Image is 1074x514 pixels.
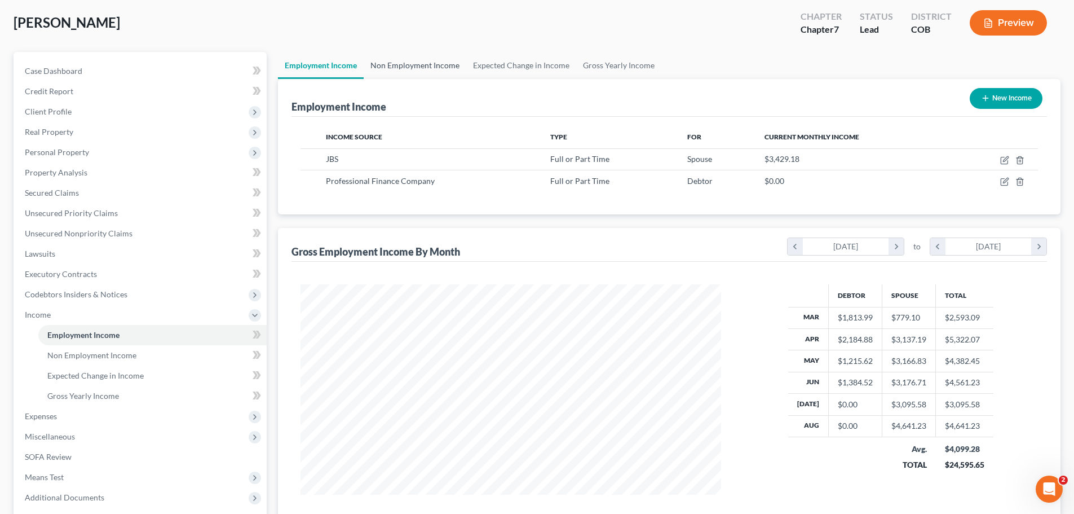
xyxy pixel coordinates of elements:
span: Unsecured Nonpriority Claims [25,229,132,238]
th: [DATE] [788,394,829,415]
button: New Income [970,88,1042,109]
span: Income [25,310,51,319]
a: Unsecured Priority Claims [16,203,267,223]
span: Spouse [687,154,712,164]
a: Credit Report [16,81,267,102]
span: Debtor [687,176,713,186]
div: [DATE] [945,238,1032,255]
span: Unsecured Priority Claims [25,208,118,218]
th: Debtor [829,284,882,307]
a: Employment Income [278,52,364,79]
div: $3,137.19 [891,334,926,345]
div: Chapter [801,23,842,36]
a: Secured Claims [16,183,267,203]
span: Real Property [25,127,73,137]
span: SOFA Review [25,452,72,462]
span: 7 [834,24,839,34]
div: COB [911,23,952,36]
div: Status [860,10,893,23]
th: Jun [788,372,829,393]
span: Expenses [25,411,57,421]
th: Apr [788,328,829,350]
td: $4,382.45 [936,350,993,372]
th: May [788,350,829,372]
span: 2 [1059,476,1068,485]
a: Executory Contracts [16,264,267,284]
div: $1,384.52 [838,377,873,388]
span: Full or Part Time [550,154,609,164]
a: Gross Yearly Income [576,52,661,79]
span: Secured Claims [25,188,79,197]
div: Avg. [891,443,927,455]
i: chevron_right [889,238,904,255]
span: Current Monthly Income [764,133,859,141]
div: Chapter [801,10,842,23]
span: JBS [326,154,338,164]
span: Case Dashboard [25,66,82,76]
th: Spouse [882,284,936,307]
div: $24,595.65 [945,459,984,471]
th: Total [936,284,993,307]
td: $5,322.07 [936,328,993,350]
div: $4,641.23 [891,420,926,432]
a: Case Dashboard [16,61,267,81]
iframe: Intercom live chat [1036,476,1063,503]
div: Gross Employment Income By Month [291,245,460,258]
div: Employment Income [291,100,386,113]
a: Unsecured Nonpriority Claims [16,223,267,244]
button: Preview [970,10,1047,36]
i: chevron_left [930,238,945,255]
div: $4,099.28 [945,443,984,455]
a: Expected Change in Income [466,52,576,79]
div: $1,813.99 [838,312,873,323]
a: Gross Yearly Income [38,386,267,406]
span: Lawsuits [25,249,55,258]
span: Codebtors Insiders & Notices [25,289,127,299]
i: chevron_left [788,238,803,255]
span: Client Profile [25,107,72,116]
span: Gross Yearly Income [47,391,119,401]
span: Miscellaneous [25,432,75,441]
span: For [687,133,701,141]
td: $4,641.23 [936,415,993,437]
th: Mar [788,307,829,328]
span: Full or Part Time [550,176,609,186]
td: $2,593.09 [936,307,993,328]
span: Property Analysis [25,168,87,177]
a: Lawsuits [16,244,267,264]
span: Employment Income [47,330,120,340]
span: Type [550,133,567,141]
div: Lead [860,23,893,36]
span: Credit Report [25,86,73,96]
div: $3,166.83 [891,355,926,367]
td: $3,095.58 [936,394,993,415]
span: Additional Documents [25,493,104,502]
span: Income Source [326,133,382,141]
td: $4,561.23 [936,372,993,393]
div: District [911,10,952,23]
div: $2,184.88 [838,334,873,345]
div: [DATE] [803,238,889,255]
span: Non Employment Income [47,350,136,360]
div: $0.00 [838,399,873,410]
i: chevron_right [1031,238,1046,255]
div: $0.00 [838,420,873,432]
a: Property Analysis [16,162,267,183]
span: Professional Finance Company [326,176,435,186]
div: $3,176.71 [891,377,926,388]
div: $1,215.62 [838,355,873,367]
div: $779.10 [891,312,926,323]
a: Non Employment Income [38,345,267,366]
a: Employment Income [38,325,267,345]
div: $3,095.58 [891,399,926,410]
th: Aug [788,415,829,437]
span: [PERSON_NAME] [14,14,120,30]
span: to [913,241,921,252]
a: SOFA Review [16,447,267,467]
div: TOTAL [891,459,927,471]
span: Executory Contracts [25,269,97,279]
a: Non Employment Income [364,52,466,79]
span: $0.00 [764,176,784,186]
span: Personal Property [25,147,89,157]
span: Means Test [25,472,64,482]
